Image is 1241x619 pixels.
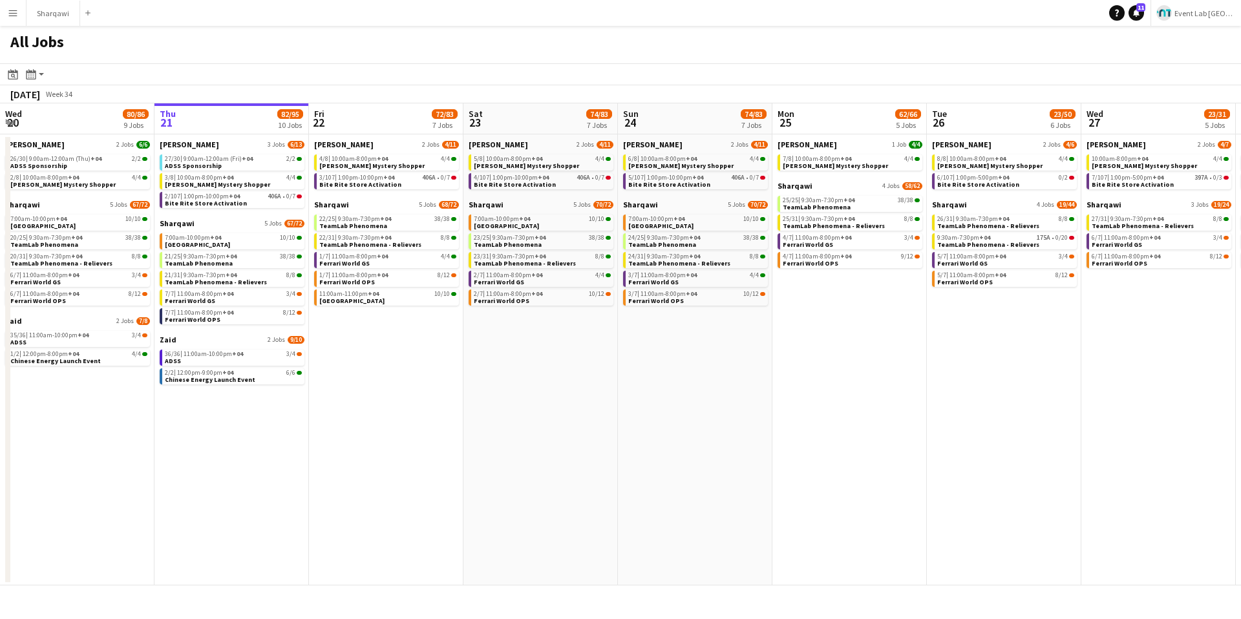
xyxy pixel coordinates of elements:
[801,216,854,222] span: 9:30am-7:30pm
[441,174,450,181] span: 0/7
[783,222,885,230] span: TeamLab Phenomena - Relievers
[116,141,134,149] span: 2 Jobs
[165,174,176,181] span: 3/8
[165,154,302,169] a: 27/30|9:00am-12:00am (Fri)+042/2ADSS Sponsorship
[338,235,391,241] span: 9:30am-7:30pm
[628,162,734,170] span: Tamara Mystery Shopper
[932,200,1077,289] div: Sharqawi4 Jobs19/4426/31|9:30am-7:30pm+048/8TeamLab Phenomena - Relievers9:30am-7:30pm+04175A•0/2...
[937,156,948,162] span: 8/8
[937,235,1074,241] div: •
[577,141,594,149] span: 2 Jobs
[165,235,221,241] span: 7:00am-10:00pm
[469,200,613,209] a: Sharqawi5 Jobs70/72
[319,180,401,189] span: Bite Rite Store Activation
[778,140,922,149] a: [PERSON_NAME]1 Job4/4
[10,174,21,181] span: 2/8
[422,174,436,181] span: 406A
[843,215,854,223] span: +04
[1137,154,1148,163] span: +04
[377,154,388,163] span: +04
[130,201,150,209] span: 67/72
[314,200,459,209] a: Sharqawi5 Jobs68/72
[1092,154,1229,169] a: 10:00am-8:00pm+044/4[PERSON_NAME] Mystery Shopper
[979,233,990,242] span: +04
[795,156,851,162] span: 10:00am-8:00pm
[932,140,1077,200] div: [PERSON_NAME]2 Jobs4/68/8|10:00am-8:00pm+044/4[PERSON_NAME] Mystery Shopper6/107|1:00pm-5:00pm+04...
[998,173,1009,182] span: +04
[628,154,765,169] a: 6/8|10:00am-8:00pm+044/4[PERSON_NAME] Mystery Shopper
[319,174,337,181] span: 3/107
[637,154,639,163] span: |
[623,140,683,149] span: Kate
[493,235,546,241] span: 9:30am-7:30pm
[474,154,611,169] a: 5/8|10:00am-8:00pm+044/4[PERSON_NAME] Mystery Shopper
[783,197,800,204] span: 25/25
[10,235,28,241] span: 20/25
[242,154,253,163] span: +04
[71,233,82,242] span: +04
[778,181,812,191] span: Sharqawi
[892,141,906,149] span: 1 Job
[1194,174,1208,181] span: 397A
[1092,216,1109,222] span: 27/31
[5,200,150,316] div: Sharqawi5 Jobs67/727:00am-10:00pm+0410/10[GEOGRAPHIC_DATA]20/25|9:30am-7:30pm+0438/38TeamLab Phen...
[314,140,459,200] div: [PERSON_NAME]2 Jobs4/114/8|10:00am-8:00pm+044/4[PERSON_NAME] Mystery Shopper3/107|1:00pm-10:00pm+...
[937,235,990,241] span: 9:30am-7:30pm
[483,154,485,163] span: |
[268,141,285,149] span: 3 Jobs
[589,216,604,222] span: 10/10
[165,162,222,170] span: ADSS Sponsorship
[160,218,195,228] span: Sharqawi
[10,222,76,230] span: Yas Island
[1101,233,1103,242] span: |
[801,197,854,204] span: 9:30am-7:30pm
[165,199,247,207] span: Bite Rite Store Activation
[10,216,67,222] span: 7:00am-10:00pm
[995,154,1006,163] span: +04
[422,141,440,149] span: 2 Jobs
[623,140,768,149] a: [PERSON_NAME]2 Jobs4/11
[5,200,150,209] a: Sharqawi5 Jobs67/72
[1092,173,1229,188] a: 7/107|1:00pm-5:00pm+04397A•0/3Bite Rite Store Activation
[441,156,450,162] span: 4/4
[10,162,67,170] span: ADSS Sponsorship
[222,173,233,182] span: +04
[644,233,646,242] span: |
[264,220,282,227] span: 5 Jobs
[1107,173,1109,182] span: |
[286,174,295,181] span: 4/4
[332,156,388,162] span: 10:00am-8:00pm
[641,156,697,162] span: 10:00am-8:00pm
[904,235,913,241] span: 3/4
[319,222,387,230] span: TeamLab Phenomena
[953,215,955,223] span: |
[474,222,539,230] span: Yas Island
[623,200,768,308] div: Sharqawi5 Jobs70/727:00am-10:00pm+0410/10[GEOGRAPHIC_DATA]24/25|9:30am-7:30pm+0438/38TeamLab Phen...
[689,233,700,242] span: +04
[795,235,851,241] span: 11:00am-8:00pm
[595,156,604,162] span: 4/4
[840,154,851,163] span: +04
[783,154,920,169] a: 7/8|10:00am-8:00pm+044/4[PERSON_NAME] Mystery Shopper
[180,154,182,163] span: |
[647,235,700,241] span: 9:30am-7:30pm
[469,200,613,308] div: Sharqawi5 Jobs70/727:00am-10:00pm+0410/10[GEOGRAPHIC_DATA]23/25|9:30am-7:30pm+0438/38TeamLab Phen...
[474,233,611,248] a: 23/25|9:30am-7:30pm+0438/38TeamLab Phenomena
[1043,141,1061,149] span: 2 Jobs
[165,193,302,200] div: •
[946,154,948,163] span: |
[284,220,304,227] span: 67/72
[383,173,394,182] span: +04
[1092,174,1229,181] div: •
[1063,141,1077,149] span: 4/6
[419,201,436,209] span: 5 Jobs
[1092,233,1229,248] a: 6/7|11:00am-8:00pm+043/4Ferrari World GS
[1110,216,1163,222] span: 9:30am-7:30pm
[335,173,337,182] span: |
[597,141,613,149] span: 4/11
[798,215,800,223] span: |
[751,141,768,149] span: 4/11
[937,162,1043,170] span: Tamara Mystery Shopper
[595,174,604,181] span: 0/7
[29,235,82,241] span: 9:30am-7:30pm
